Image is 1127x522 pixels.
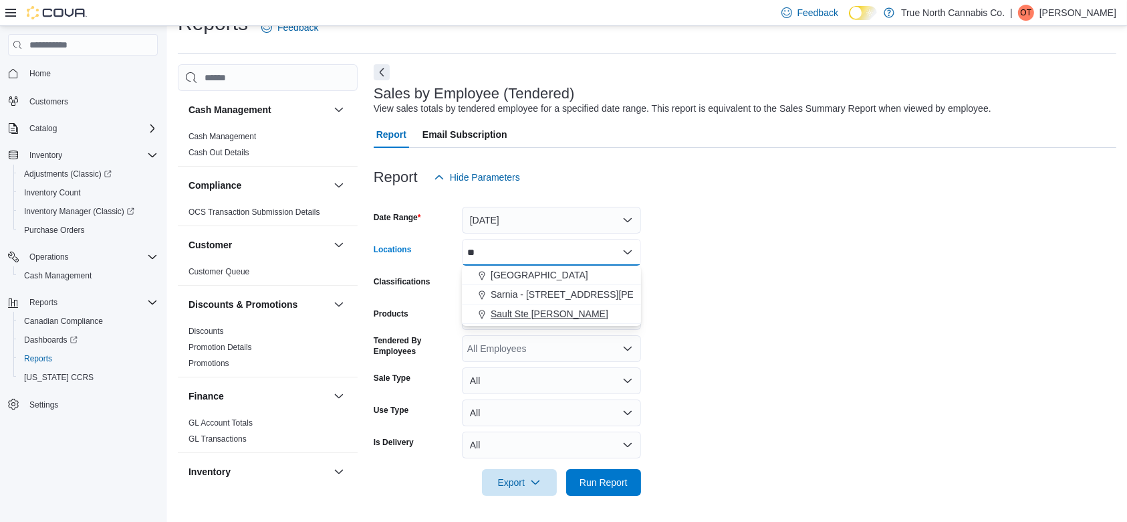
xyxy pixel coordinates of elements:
[24,66,56,82] a: Home
[189,359,229,368] a: Promotions
[13,221,163,240] button: Purchase Orders
[374,437,414,448] label: Is Delivery
[462,367,641,394] button: All
[189,465,231,478] h3: Inventory
[24,65,158,82] span: Home
[19,203,140,220] a: Inventory Manager (Classic)
[1039,5,1116,21] p: [PERSON_NAME]
[19,185,158,201] span: Inventory Count
[13,165,163,183] a: Adjustments (Classic)
[331,388,347,404] button: Finance
[491,288,696,301] span: Sarnia - [STREET_ADDRESS][PERSON_NAME]
[24,294,63,311] button: Reports
[189,434,247,444] span: GL Transactions
[462,432,641,458] button: All
[189,207,320,217] a: OCS Transaction Submission Details
[462,400,641,426] button: All
[189,327,224,336] a: Discounts
[491,268,588,282] span: [GEOGRAPHIC_DATA]
[19,351,57,367] a: Reports
[19,351,158,367] span: Reports
[19,222,90,238] a: Purchase Orders
[3,395,163,414] button: Settings
[24,372,94,383] span: [US_STATE] CCRS
[189,103,271,116] h3: Cash Management
[19,268,97,284] a: Cash Management
[24,225,85,236] span: Purchase Orders
[1018,5,1034,21] div: Oleksandr terekhov
[622,343,633,354] button: Open list of options
[189,343,252,352] a: Promotion Details
[374,86,575,102] h3: Sales by Employee (Tendered)
[566,469,641,496] button: Run Report
[797,6,838,19] span: Feedback
[490,469,549,496] span: Export
[24,270,92,281] span: Cash Management
[3,146,163,165] button: Inventory
[422,121,507,148] span: Email Subscription
[29,400,58,410] span: Settings
[24,249,74,265] button: Operations
[13,331,163,349] a: Dashboards
[178,415,358,452] div: Finance
[178,264,358,285] div: Customer
[462,285,641,304] button: Sarnia - [STREET_ADDRESS][PERSON_NAME]
[331,237,347,253] button: Customer
[19,166,117,182] a: Adjustments (Classic)
[189,103,328,116] button: Cash Management
[178,128,358,166] div: Cash Management
[189,389,328,403] button: Finance
[374,64,390,80] button: Next
[849,6,877,20] input: Dark Mode
[189,238,328,252] button: Customer
[374,244,412,255] label: Locations
[24,294,158,311] span: Reports
[178,204,358,226] div: Compliance
[24,120,62,137] button: Catalog
[189,179,328,192] button: Compliance
[13,202,163,221] a: Inventory Manager (Classic)
[19,369,158,385] span: Washington CCRS
[24,187,81,198] span: Inventory Count
[374,405,408,416] label: Use Type
[491,307,608,321] span: Sault Ste [PERSON_NAME]
[19,203,158,220] span: Inventory Manager (Classic)
[462,266,641,285] button: [GEOGRAPHIC_DATA]
[331,102,347,118] button: Cash Management
[376,121,406,148] span: Report
[24,396,158,413] span: Settings
[24,147,158,163] span: Inventory
[24,94,74,110] a: Customers
[19,332,83,348] a: Dashboards
[189,418,253,428] a: GL Account Totals
[19,332,158,348] span: Dashboards
[462,266,641,324] div: Choose from the following options
[189,147,249,158] span: Cash Out Details
[277,21,318,34] span: Feedback
[256,14,324,41] a: Feedback
[8,58,158,449] nav: Complex example
[24,316,103,327] span: Canadian Compliance
[19,166,158,182] span: Adjustments (Classic)
[622,247,633,258] button: Close list of options
[428,164,525,191] button: Hide Parameters
[374,373,410,383] label: Sale Type
[3,91,163,110] button: Customers
[189,298,328,311] button: Discounts & Promotions
[482,469,557,496] button: Export
[24,353,52,364] span: Reports
[19,222,158,238] span: Purchase Orders
[374,102,991,116] div: View sales totals by tendered employee for a specified date range. This report is equivalent to t...
[189,267,249,276] a: Customer Queue
[189,298,297,311] h3: Discounts & Promotions
[13,183,163,202] button: Inventory Count
[19,268,158,284] span: Cash Management
[3,293,163,312] button: Reports
[24,92,158,109] span: Customers
[374,309,408,319] label: Products
[189,179,241,192] h3: Compliance
[24,120,158,137] span: Catalog
[189,434,247,444] a: GL Transactions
